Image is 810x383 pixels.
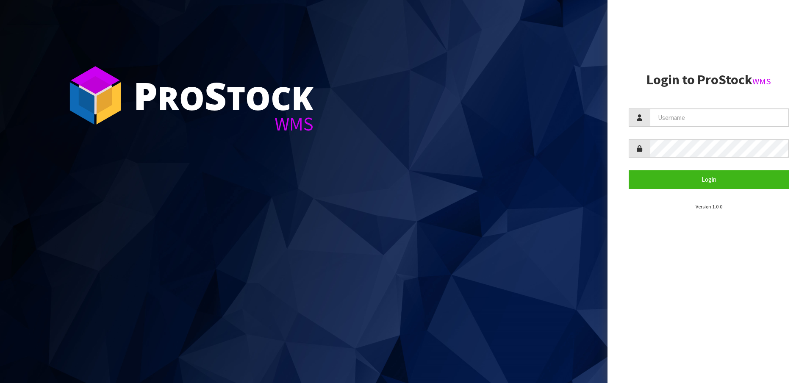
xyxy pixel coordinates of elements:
h2: Login to ProStock [629,72,789,87]
input: Username [650,108,789,127]
button: Login [629,170,789,189]
small: Version 1.0.0 [696,203,722,210]
span: S [205,69,227,121]
div: WMS [133,114,313,133]
img: ProStock Cube [64,64,127,127]
span: P [133,69,158,121]
small: WMS [752,76,771,87]
div: ro tock [133,76,313,114]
